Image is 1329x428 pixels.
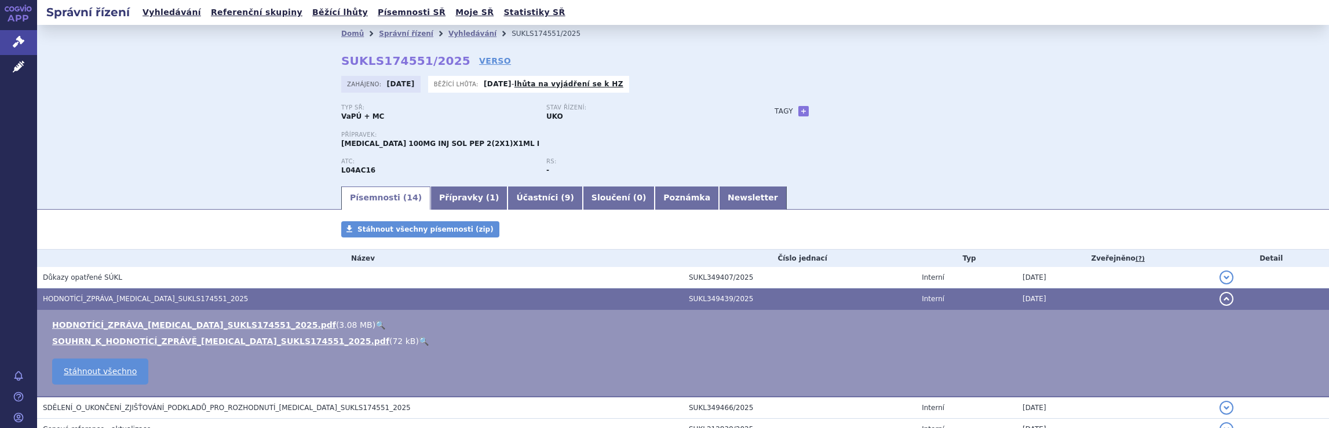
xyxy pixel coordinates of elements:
strong: [DATE] [387,80,415,88]
button: detail [1220,292,1233,306]
p: ATC: [341,158,535,165]
a: Stáhnout všechno [52,359,148,385]
span: SDĚLENÍ_O_UKONČENÍ_ZJIŠŤOVÁNÍ_PODKLADŮ_PRO_ROZHODNUTÍ_TREMFYA_SUKLS174551_2025 [43,404,411,412]
td: SUKL349407/2025 [683,267,916,288]
a: Vyhledávání [139,5,205,20]
strong: UKO [546,112,563,120]
td: SUKL349466/2025 [683,397,916,419]
span: [MEDICAL_DATA] 100MG INJ SOL PEP 2(2X1)X1ML I [341,140,539,148]
a: 🔍 [419,336,429,346]
a: Vyhledávání [448,30,496,38]
h2: Správní řízení [37,4,139,20]
button: detail [1220,270,1233,284]
li: ( ) [52,335,1317,347]
a: Domů [341,30,364,38]
p: Typ SŘ: [341,104,535,111]
a: Newsletter [719,186,787,210]
a: VERSO [479,55,511,67]
span: Interní [922,273,944,281]
td: [DATE] [1017,288,1214,310]
a: Písemnosti SŘ [374,5,449,20]
button: detail [1220,401,1233,415]
strong: [DATE] [484,80,512,88]
span: Běžící lhůta: [434,79,481,89]
span: Interní [922,404,944,412]
span: 14 [407,193,418,202]
span: Důkazy opatřené SÚKL [43,273,122,281]
a: + [798,106,809,116]
li: ( ) [52,319,1317,331]
strong: GUSELKUMAB [341,166,375,174]
span: 0 [637,193,642,202]
span: 72 kB [392,336,415,346]
th: Zveřejněno [1017,250,1214,267]
span: HODNOTÍCÍ_ZPRÁVA_TREMFYA_SUKLS174551_2025 [43,295,249,303]
span: Interní [922,295,944,303]
a: SOUHRN_K_HODNOTÍCÍ_ZPRÁVĚ_[MEDICAL_DATA]_SUKLS174551_2025.pdf [52,336,389,346]
span: 1 [490,193,495,202]
span: Stáhnout všechny písemnosti (zip) [357,225,494,233]
th: Číslo jednací [683,250,916,267]
a: Běžící lhůty [309,5,371,20]
a: Účastníci (9) [507,186,582,210]
a: Statistiky SŘ [500,5,568,20]
th: Typ [916,250,1017,267]
a: Sloučení (0) [583,186,655,210]
td: [DATE] [1017,267,1214,288]
span: 3.08 MB [339,320,372,330]
span: Zahájeno: [347,79,384,89]
a: Správní řízení [379,30,433,38]
p: RS: [546,158,740,165]
a: Moje SŘ [452,5,497,20]
a: HODNOTÍCÍ_ZPRÁVA_[MEDICAL_DATA]_SUKLS174551_2025.pdf [52,320,336,330]
td: [DATE] [1017,397,1214,419]
h3: Tagy [775,104,793,118]
a: Stáhnout všechny písemnosti (zip) [341,221,499,237]
p: Přípravek: [341,131,751,138]
a: lhůta na vyjádření se k HZ [514,80,623,88]
a: 🔍 [375,320,385,330]
li: SUKLS174551/2025 [512,25,596,42]
strong: VaPÚ + MC [341,112,384,120]
a: Písemnosti (14) [341,186,430,210]
th: Název [37,250,683,267]
strong: - [546,166,549,174]
strong: SUKLS174551/2025 [341,54,470,68]
a: Poznámka [655,186,719,210]
p: Stav řízení: [546,104,740,111]
td: SUKL349439/2025 [683,288,916,310]
abbr: (?) [1136,255,1145,263]
p: - [484,79,623,89]
a: Referenční skupiny [207,5,306,20]
a: Přípravky (1) [430,186,507,210]
span: 9 [565,193,571,202]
